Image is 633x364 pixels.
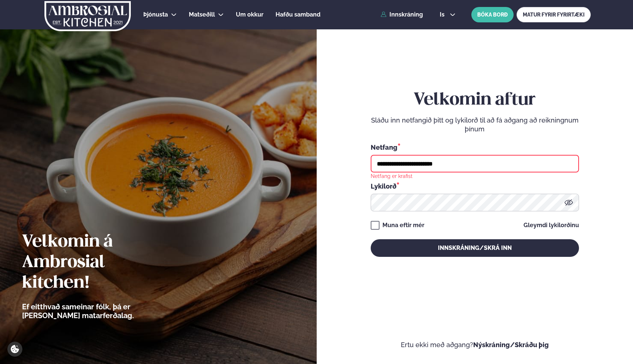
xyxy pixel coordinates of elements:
a: Innskráning [381,11,423,18]
span: is [440,12,447,18]
p: Ef eitthvað sameinar fólk, þá er [PERSON_NAME] matarferðalag. [22,302,175,320]
h2: Velkomin aftur [371,90,579,110]
div: Lykilorð [371,181,579,191]
a: Þjónusta [143,10,168,19]
a: Hafðu samband [276,10,320,19]
button: Innskráning/Skrá inn [371,239,579,257]
a: Gleymdi lykilorðinu [524,222,579,228]
span: Hafðu samband [276,11,320,18]
a: MATUR FYRIR FYRIRTÆKI [517,7,591,22]
button: is [434,12,461,18]
span: Um okkur [236,11,263,18]
img: logo [44,1,132,31]
p: Sláðu inn netfangið þitt og lykilorð til að fá aðgang að reikningnum þínum [371,116,579,134]
div: Netfang [371,142,579,152]
div: Netfang er krafist [371,172,413,179]
h2: Velkomin á Ambrosial kitchen! [22,232,175,294]
span: Matseðill [189,11,215,18]
button: BÓKA BORÐ [471,7,514,22]
a: Nýskráning/Skráðu þig [473,341,549,349]
a: Um okkur [236,10,263,19]
p: Ertu ekki með aðgang? [339,341,611,349]
a: Cookie settings [7,342,22,357]
span: Þjónusta [143,11,168,18]
a: Matseðill [189,10,215,19]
